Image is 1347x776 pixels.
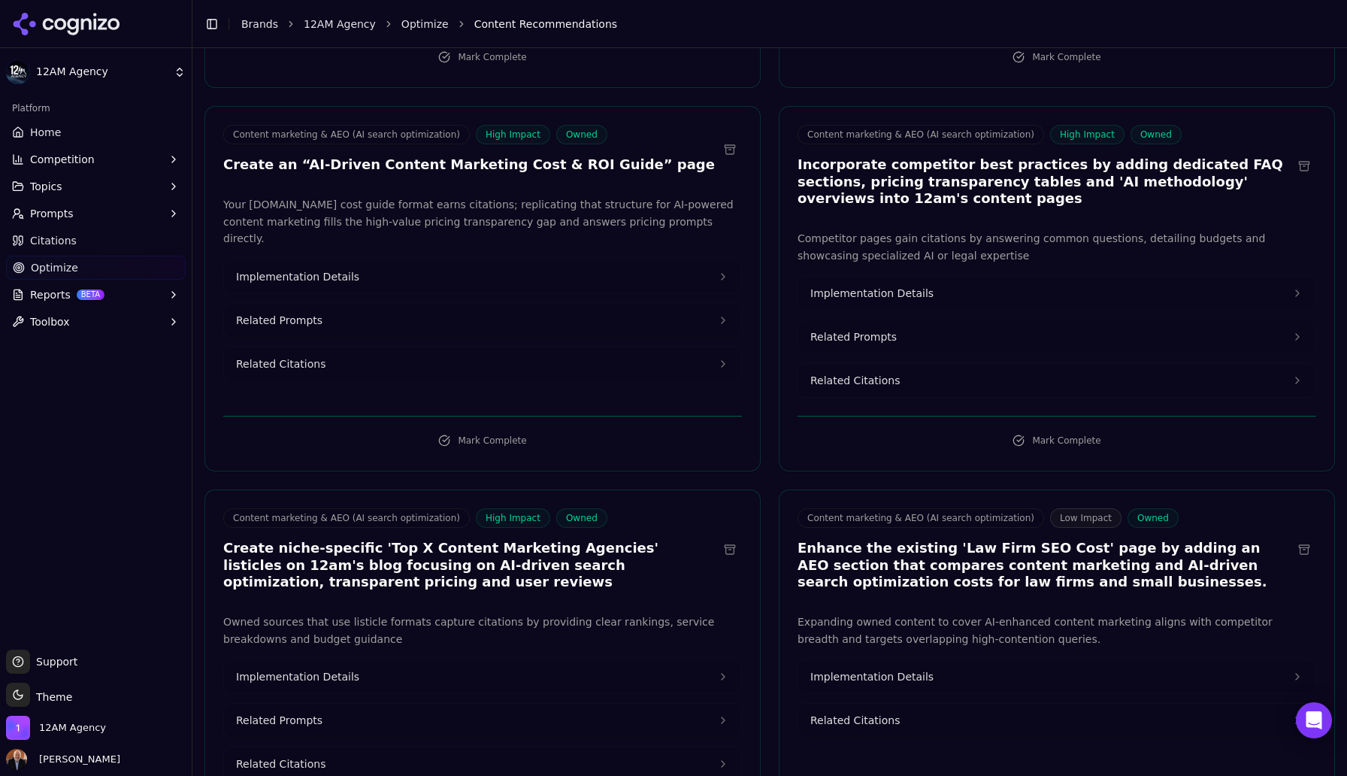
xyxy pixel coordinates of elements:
[476,508,550,528] span: High Impact
[556,508,607,528] span: Owned
[223,196,742,247] p: Your [DOMAIN_NAME] cost guide format earns citations; replicating that structure for AI‐powered c...
[30,179,62,194] span: Topics
[1292,538,1316,562] button: Archive recommendation
[810,373,900,388] span: Related Citations
[241,17,1305,32] nav: breadcrumb
[798,320,1315,353] button: Related Prompts
[1296,702,1332,738] div: Open Intercom Messenger
[223,614,742,648] p: Owned sources that use listicle formats capture citations by providing clear rankings, service br...
[31,260,78,275] span: Optimize
[6,310,186,334] button: Toolbox
[6,749,27,770] img: Robert Portillo
[30,691,72,703] span: Theme
[30,314,70,329] span: Toolbox
[798,614,1316,648] p: Expanding owned content to cover AI-enhanced content marketing aligns with competitor breadth and...
[241,18,278,30] a: Brands
[223,429,742,453] button: Mark Complete
[556,125,607,144] span: Owned
[6,174,186,199] button: Topics
[236,269,359,284] span: Implementation Details
[798,277,1315,310] button: Implementation Details
[1128,508,1179,528] span: Owned
[33,753,120,766] span: [PERSON_NAME]
[6,147,186,171] button: Competition
[6,60,30,84] img: 12AM Agency
[223,508,470,528] span: Content marketing & AEO (AI search optimization)
[718,138,742,162] button: Archive recommendation
[6,229,186,253] a: Citations
[6,202,186,226] button: Prompts
[798,125,1044,144] span: Content marketing & AEO (AI search optimization)
[224,347,741,380] button: Related Citations
[39,721,106,735] span: 12AM Agency
[798,508,1044,528] span: Content marketing & AEO (AI search optimization)
[223,125,470,144] span: Content marketing & AEO (AI search optimization)
[304,17,376,32] a: 12AM Agency
[236,713,322,728] span: Related Prompts
[798,660,1315,693] button: Implementation Details
[224,660,741,693] button: Implementation Details
[6,283,186,307] button: ReportsBETA
[30,152,95,167] span: Competition
[798,230,1316,265] p: Competitor pages gain citations by answering common questions, detailing budgets and showcasing s...
[810,329,897,344] span: Related Prompts
[1131,125,1182,144] span: Owned
[810,286,934,301] span: Implementation Details
[224,304,741,337] button: Related Prompts
[36,65,168,79] span: 12AM Agency
[30,654,77,669] span: Support
[810,669,934,684] span: Implementation Details
[798,704,1315,737] button: Related Citations
[30,233,77,248] span: Citations
[810,713,900,728] span: Related Citations
[1292,154,1316,178] button: Archive recommendation
[474,17,617,32] span: Content Recommendations
[30,287,71,302] span: Reports
[236,313,322,328] span: Related Prompts
[6,749,120,770] button: Open user button
[401,17,449,32] a: Optimize
[6,120,186,144] a: Home
[6,256,186,280] a: Optimize
[718,538,742,562] button: Archive recommendation
[224,260,741,293] button: Implementation Details
[798,156,1292,208] h3: Incorporate competitor best practices by adding dedicated FAQ sections, pricing transparency tabl...
[236,669,359,684] span: Implementation Details
[6,96,186,120] div: Platform
[223,45,742,69] button: Mark Complete
[798,540,1292,591] h3: Enhance the existing 'Law Firm SEO Cost' page by adding an AEO section that compares content mark...
[798,364,1315,397] button: Related Citations
[30,125,61,140] span: Home
[224,704,741,737] button: Related Prompts
[223,156,715,174] h3: Create an “AI-Driven Content Marketing Cost & ROI Guide” page
[236,756,325,771] span: Related Citations
[6,716,106,740] button: Open organization switcher
[223,540,718,591] h3: Create niche-specific 'Top X Content Marketing Agencies' listicles on 12am's blog focusing on AI-...
[30,206,74,221] span: Prompts
[476,125,550,144] span: High Impact
[236,356,325,371] span: Related Citations
[798,45,1316,69] button: Mark Complete
[1050,508,1121,528] span: Low Impact
[798,429,1316,453] button: Mark Complete
[1050,125,1125,144] span: High Impact
[77,289,104,300] span: BETA
[6,716,30,740] img: 12AM Agency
